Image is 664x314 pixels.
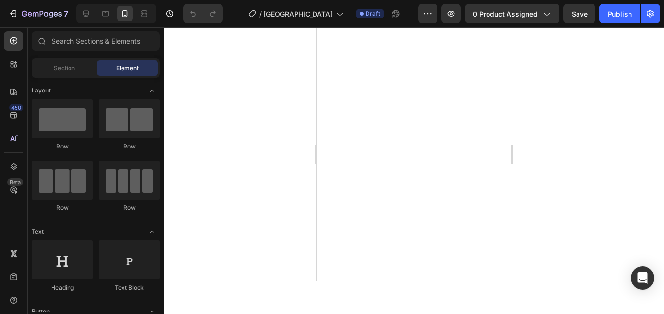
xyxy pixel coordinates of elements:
[563,4,595,23] button: Save
[32,283,93,292] div: Heading
[144,224,160,240] span: Toggle open
[263,9,332,19] span: [GEOGRAPHIC_DATA]
[465,4,559,23] button: 0 product assigned
[317,27,511,281] iframe: Design area
[32,142,93,151] div: Row
[99,283,160,292] div: Text Block
[99,142,160,151] div: Row
[9,104,23,111] div: 450
[608,9,632,19] div: Publish
[4,4,72,23] button: 7
[116,64,139,73] span: Element
[183,4,223,23] div: Undo/Redo
[473,9,538,19] span: 0 product assigned
[32,31,160,51] input: Search Sections & Elements
[144,83,160,98] span: Toggle open
[32,227,44,236] span: Text
[54,64,75,73] span: Section
[64,8,68,19] p: 7
[32,86,51,95] span: Layout
[259,9,262,19] span: /
[366,9,380,18] span: Draft
[572,10,588,18] span: Save
[599,4,640,23] button: Publish
[32,203,93,212] div: Row
[99,203,160,212] div: Row
[631,266,654,290] div: Open Intercom Messenger
[7,178,23,186] div: Beta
